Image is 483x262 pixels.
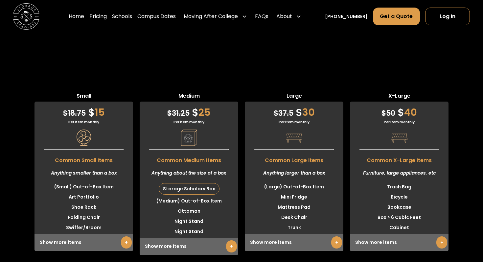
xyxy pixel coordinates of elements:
[137,7,176,26] a: Campus Dates
[274,7,304,26] div: About
[381,108,395,118] span: 50
[112,7,132,26] a: Schools
[286,130,302,146] img: Pricing Category Icon
[192,105,198,119] span: $
[245,223,343,233] li: Trunk
[140,164,238,182] div: Anything about the size of a box
[13,3,39,30] a: home
[296,105,302,119] span: $
[245,192,343,202] li: Mini Fridge
[159,183,219,194] div: Storage Scholars Box
[34,182,133,192] li: (Small) Out-of-Box Item
[63,108,86,118] span: 18.75
[63,108,68,118] span: $
[245,102,343,120] div: 30
[350,153,448,164] span: Common X-Large Items
[88,105,95,119] span: $
[373,8,420,25] a: Get a Quote
[425,8,470,25] a: Log In
[245,120,343,125] div: Per item monthly
[69,7,84,26] a: Home
[245,164,343,182] div: Anything larger than a box
[140,153,238,164] span: Common Medium Items
[34,153,133,164] span: Common Small Items
[167,108,190,118] span: 31.25
[276,12,292,20] div: About
[245,212,343,223] li: Desk Chair
[398,105,404,119] span: $
[184,12,238,20] div: Moving After College
[34,120,133,125] div: Per item monthly
[181,130,197,146] img: Pricing Category Icon
[34,92,133,102] span: Small
[255,7,268,26] a: FAQs
[350,182,448,192] li: Trash Bag
[350,120,448,125] div: Per item monthly
[350,212,448,223] li: Box > 6 Cubic Feet
[167,108,172,118] span: $
[140,226,238,237] li: Night Stand
[89,7,107,26] a: Pricing
[34,212,133,223] li: Folding Chair
[391,130,407,146] img: Pricing Category Icon
[146,13,337,34] h2: Students Store & Save
[140,102,238,120] div: 25
[245,92,343,102] span: Large
[245,182,343,192] li: (Large) Out-of-Box Item
[226,240,237,252] a: +
[140,216,238,226] li: Night Stand
[34,164,133,182] div: Anything smaller than a box
[34,202,133,212] li: Shoe Rack
[76,130,92,146] img: Pricing Category Icon
[350,92,448,102] span: X-Large
[140,120,238,125] div: Per item monthly
[121,236,132,249] a: +
[350,234,448,251] div: Show more items
[350,223,448,233] li: Cabinet
[325,13,368,20] a: [PHONE_NUMBER]
[350,202,448,212] li: Bookcase
[274,108,293,118] span: 37.5
[140,196,238,206] li: (Medium) Out-of-Box Item
[13,3,39,30] img: Storage Scholars main logo
[140,92,238,102] span: Medium
[331,236,342,249] a: +
[140,206,238,216] li: Ottoman
[350,164,448,182] div: Furniture, large appliances, etc
[381,108,386,118] span: $
[436,236,447,249] a: +
[181,7,250,26] div: Moving After College
[245,202,343,212] li: Mattress Pad
[34,223,133,233] li: Swiffer/Broom
[274,108,278,118] span: $
[34,234,133,251] div: Show more items
[140,238,238,255] div: Show more items
[34,102,133,120] div: 15
[245,234,343,251] div: Show more items
[350,102,448,120] div: 40
[34,192,133,202] li: Art Portfolio
[245,153,343,164] span: Common Large Items
[350,192,448,202] li: Bicycle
